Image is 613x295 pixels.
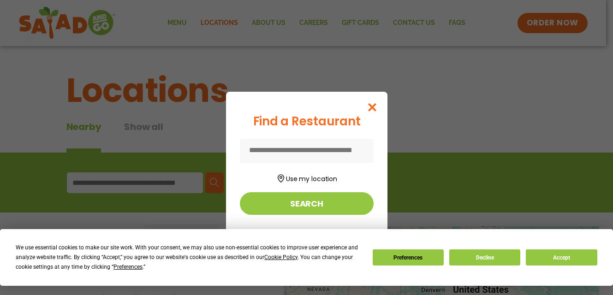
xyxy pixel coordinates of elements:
[264,254,298,260] span: Cookie Policy
[449,249,520,265] button: Decline
[357,92,387,123] button: Close modal
[526,249,597,265] button: Accept
[16,243,361,272] div: We use essential cookies to make our site work. With your consent, we may also use non-essential ...
[240,192,374,215] button: Search
[240,171,374,184] button: Use my location
[373,249,444,265] button: Preferences
[240,112,374,130] div: Find a Restaurant
[113,264,143,270] span: Preferences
